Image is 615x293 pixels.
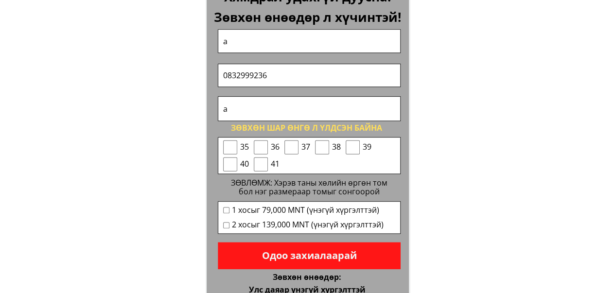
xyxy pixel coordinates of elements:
span: 35 [240,141,249,154]
p: Одоо захиалаарай [218,242,401,269]
input: Овог, нэр: [221,30,398,52]
span: 39 [362,141,371,154]
input: Хаяг: [221,97,398,121]
span: 37 [301,141,310,154]
div: ЗӨВЛӨМЖ: Хэрэв таны хөлийн өргөн том бол нэг размераар томыг сонгоорой [225,179,394,196]
span: 41 [270,158,280,171]
div: Зөвхөн шар өнгө л үлдсэн байна [211,122,402,135]
span: 40 [240,158,249,171]
input: Утасны дугаар: [221,64,398,87]
span: 2 хосыг 139,000 MNT (үнэгүй хүргэлттэй) [232,219,384,231]
span: 1 хосыг 79,000 MNT (үнэгүй хүргэлттэй) [232,204,384,217]
span: 36 [270,141,280,154]
span: 38 [332,141,341,154]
